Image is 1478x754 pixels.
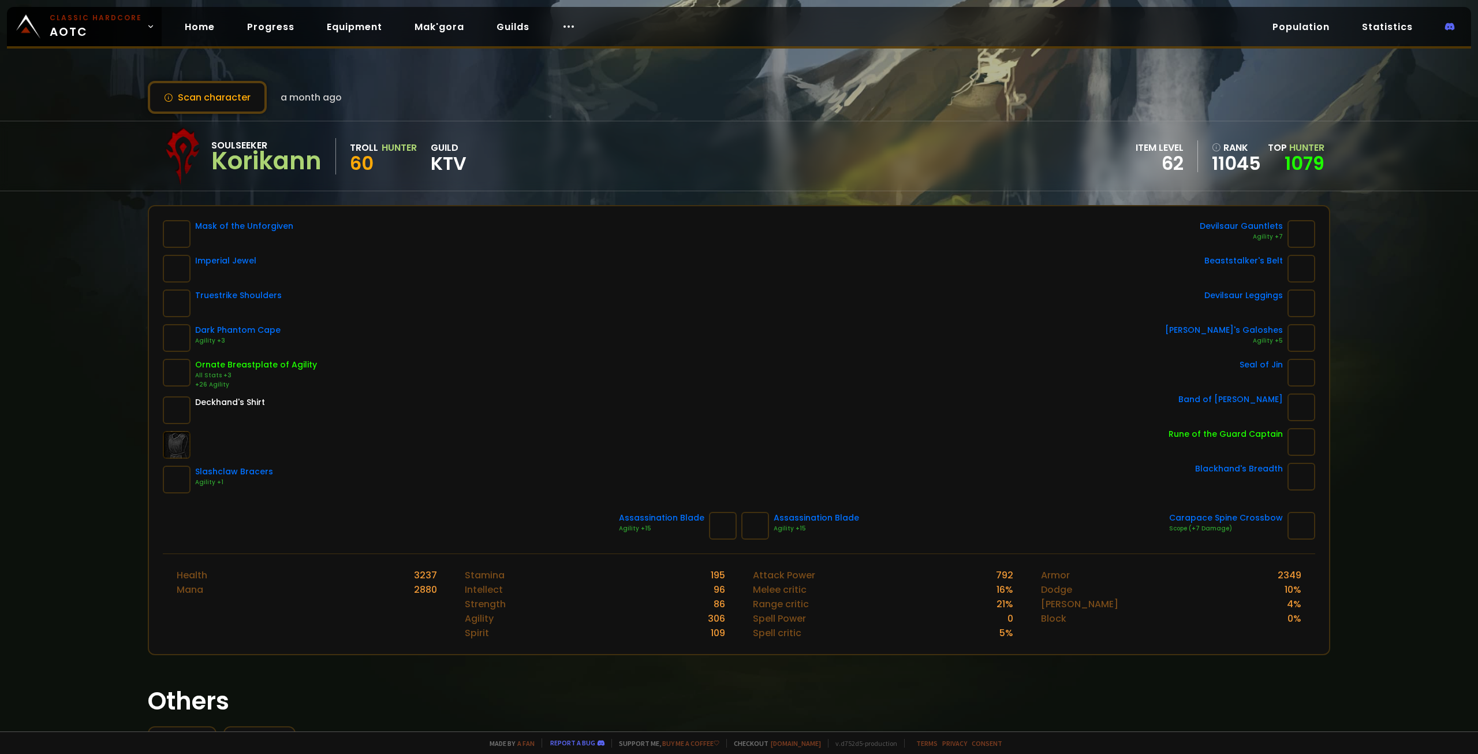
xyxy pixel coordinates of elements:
a: Privacy [942,739,967,748]
span: Hunter [1289,141,1324,154]
div: Assassination Blade [619,512,704,524]
div: Truestrike Shoulders [195,289,282,302]
a: Guilds [487,15,539,39]
div: 2349 [1278,568,1301,582]
img: item-15063 [1287,220,1315,248]
a: [DOMAIN_NAME] [771,739,821,748]
div: Assassination Blade [774,512,859,524]
div: Melee critic [753,582,807,597]
img: item-11933 [163,255,191,283]
div: Mask of the Unforgiven [195,220,293,232]
span: a month ago [281,90,342,105]
img: item-13036 [741,512,769,540]
div: Scope (+7 Damage) [1169,524,1283,533]
div: guild [431,140,466,172]
div: Seal of Jin [1240,359,1283,371]
div: 62 [1136,155,1184,172]
div: Agility +1 [195,478,273,487]
div: Agility +3 [195,336,281,346]
div: Agility +7 [1200,232,1283,242]
div: 792 [996,568,1013,582]
img: item-5107 [163,396,191,424]
span: AOTC [50,13,142,40]
a: Statistics [1353,15,1422,39]
div: 3237 [414,568,437,582]
div: Dark Phantom Cape [195,324,281,336]
a: Mak'gora [405,15,473,39]
div: Carapace Spine Crossbow [1169,512,1283,524]
div: Attack Power [753,568,815,582]
span: Checkout [726,739,821,748]
div: 96 [714,582,725,597]
a: Terms [916,739,938,748]
div: Slashclaw Bracers [195,466,273,478]
div: Armor [1041,568,1070,582]
div: Range critic [753,597,809,611]
div: Spell Power [753,611,806,626]
a: Home [176,15,224,39]
div: 86 [714,597,725,611]
div: 0 [1007,611,1013,626]
img: item-19120 [1287,428,1315,456]
div: Dodge [1041,582,1072,597]
a: Population [1263,15,1339,39]
small: Classic Hardcore [50,13,142,23]
span: Made by [483,739,535,748]
div: Agility +15 [619,524,704,533]
div: 16 % [996,582,1013,597]
div: +26 Agility [195,380,317,389]
img: item-13965 [1287,463,1315,491]
div: Ornate Breastplate of Agility [195,359,317,371]
div: Rune of the Guard Captain [1169,428,1283,440]
div: 306 [708,611,725,626]
div: Band of [PERSON_NAME] [1178,393,1283,406]
a: Classic HardcoreAOTC [7,7,162,46]
div: Agility +5 [1165,336,1283,346]
div: 195 [711,568,725,582]
div: Devilsaur Leggings [1204,289,1283,302]
span: v. d752d5 - production [828,739,897,748]
img: item-19898 [1287,359,1315,387]
div: Spirit [465,626,489,640]
div: 4 % [1287,597,1301,611]
img: item-15062 [1287,289,1315,317]
div: 10 % [1285,582,1301,597]
img: item-13404 [163,220,191,248]
div: Deckhand's Shirt [195,396,265,408]
img: item-10118 [163,359,191,387]
img: item-12927 [163,289,191,317]
div: Agility [465,611,494,626]
div: Block [1041,611,1066,626]
div: Beaststalker's Belt [1204,255,1283,267]
div: Imperial Jewel [195,255,256,267]
div: Soulseeker [211,138,322,153]
div: All Stats +3 [195,371,317,380]
span: Support me, [611,739,719,748]
span: 60 [350,150,374,176]
div: Spell critic [753,626,801,640]
div: 21 % [996,597,1013,611]
a: 1079 [1285,150,1324,176]
div: Mana [177,582,203,597]
a: Buy me a coffee [662,739,719,748]
h1: Others [148,683,1330,719]
img: item-13036 [709,512,737,540]
div: Health [177,568,207,582]
img: item-13122 [163,324,191,352]
div: Devilsaur Gauntlets [1200,220,1283,232]
div: 5 % [999,626,1013,640]
div: Stamina [465,568,505,582]
div: Agility +15 [774,524,859,533]
div: 0 % [1287,611,1301,626]
a: Progress [238,15,304,39]
div: [PERSON_NAME]'s Galoshes [1165,324,1283,336]
span: KTV [431,155,466,172]
a: Consent [972,739,1002,748]
a: 11045 [1212,155,1261,172]
div: Strength [465,597,506,611]
div: Intellect [465,582,503,597]
a: Equipment [318,15,391,39]
div: 2880 [414,582,437,597]
a: a fan [517,739,535,748]
img: item-19925 [1287,393,1315,421]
